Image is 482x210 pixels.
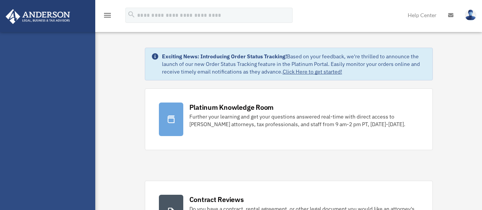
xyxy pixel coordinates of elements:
[103,11,112,20] i: menu
[465,10,476,21] img: User Pic
[189,195,244,204] div: Contract Reviews
[283,68,342,75] a: Click Here to get started!
[162,53,426,75] div: Based on your feedback, we're thrilled to announce the launch of our new Order Status Tracking fe...
[189,103,274,112] div: Platinum Knowledge Room
[127,10,136,19] i: search
[162,53,287,60] strong: Exciting News: Introducing Order Status Tracking!
[189,113,419,128] div: Further your learning and get your questions answered real-time with direct access to [PERSON_NAM...
[145,88,433,150] a: Platinum Knowledge Room Further your learning and get your questions answered real-time with dire...
[3,9,72,24] img: Anderson Advisors Platinum Portal
[103,13,112,20] a: menu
